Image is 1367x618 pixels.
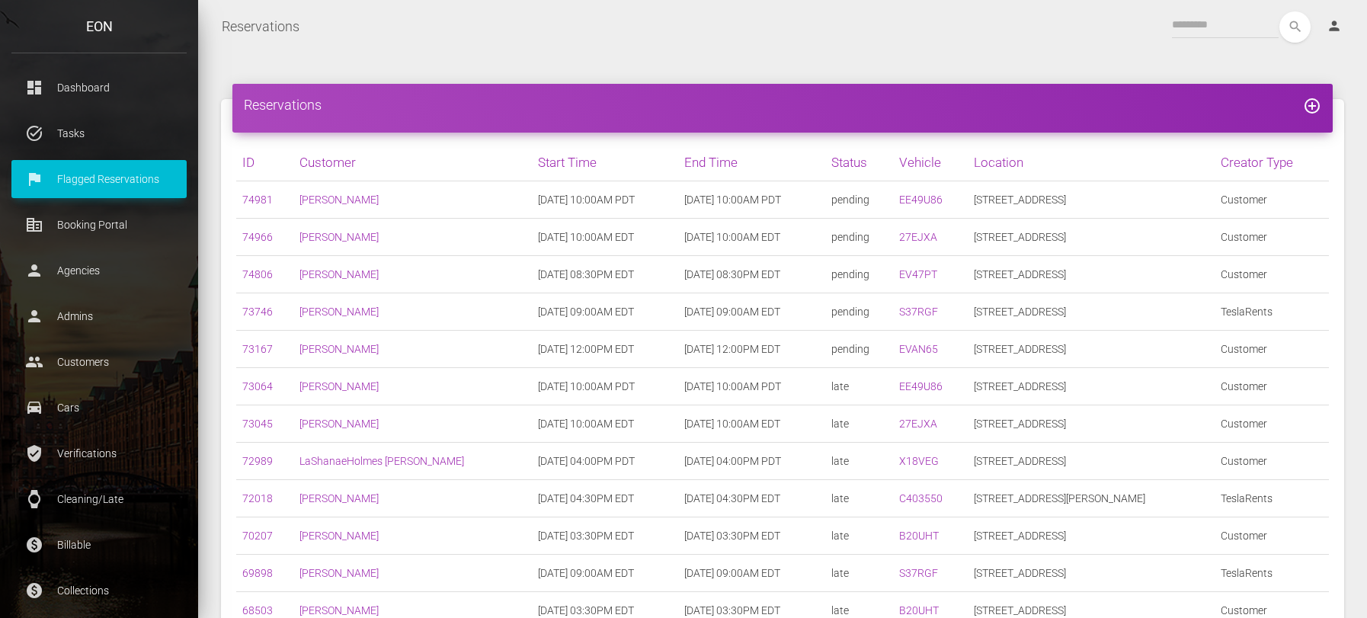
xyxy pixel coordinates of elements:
[1215,331,1329,368] td: Customer
[1215,181,1329,219] td: Customer
[11,160,187,198] a: flag Flagged Reservations
[899,455,939,467] a: X18VEG
[1303,97,1321,115] i: add_circle_outline
[678,293,825,331] td: [DATE] 09:00AM EDT
[1215,555,1329,592] td: TeslaRents
[299,418,379,430] a: [PERSON_NAME]
[1215,219,1329,256] td: Customer
[242,567,273,579] a: 69898
[825,219,893,256] td: pending
[11,526,187,564] a: paid Billable
[23,351,175,373] p: Customers
[1215,144,1329,181] th: Creator Type
[23,442,175,465] p: Verifications
[899,567,938,579] a: S37RGF
[899,530,939,542] a: B20UHT
[899,380,943,392] a: EE49U86
[532,219,679,256] td: [DATE] 10:00AM EDT
[1215,368,1329,405] td: Customer
[678,517,825,555] td: [DATE] 03:30PM EDT
[532,256,679,293] td: [DATE] 08:30PM EDT
[968,293,1215,331] td: [STREET_ADDRESS]
[825,555,893,592] td: late
[23,168,175,191] p: Flagged Reservations
[299,194,379,206] a: [PERSON_NAME]
[532,405,679,443] td: [DATE] 10:00AM EDT
[1303,97,1321,113] a: add_circle_outline
[299,268,379,280] a: [PERSON_NAME]
[899,268,937,280] a: EV47PT
[825,293,893,331] td: pending
[825,144,893,181] th: Status
[1315,11,1356,42] a: person
[1279,11,1311,43] button: search
[23,579,175,602] p: Collections
[242,343,273,355] a: 73167
[1215,443,1329,480] td: Customer
[968,443,1215,480] td: [STREET_ADDRESS]
[825,443,893,480] td: late
[899,194,943,206] a: EE49U86
[244,95,1321,114] h4: Reservations
[532,555,679,592] td: [DATE] 09:00AM EDT
[899,343,938,355] a: EVAN65
[299,380,379,392] a: [PERSON_NAME]
[23,305,175,328] p: Admins
[242,492,273,504] a: 72018
[678,219,825,256] td: [DATE] 10:00AM EDT
[968,405,1215,443] td: [STREET_ADDRESS]
[11,297,187,335] a: person Admins
[242,530,273,542] a: 70207
[678,368,825,405] td: [DATE] 10:00AM PDT
[678,405,825,443] td: [DATE] 10:00AM EDT
[678,555,825,592] td: [DATE] 09:00AM EDT
[678,331,825,368] td: [DATE] 12:00PM EDT
[825,181,893,219] td: pending
[899,492,943,504] a: C403550
[299,530,379,542] a: [PERSON_NAME]
[242,268,273,280] a: 74806
[1215,256,1329,293] td: Customer
[968,555,1215,592] td: [STREET_ADDRESS]
[968,181,1215,219] td: [STREET_ADDRESS]
[11,572,187,610] a: paid Collections
[299,492,379,504] a: [PERSON_NAME]
[23,259,175,282] p: Agencies
[825,256,893,293] td: pending
[1215,480,1329,517] td: TeslaRents
[532,368,679,405] td: [DATE] 10:00AM PDT
[299,343,379,355] a: [PERSON_NAME]
[532,144,679,181] th: Start Time
[11,343,187,381] a: people Customers
[532,480,679,517] td: [DATE] 04:30PM EDT
[242,231,273,243] a: 74966
[299,455,464,467] a: LaShanaeHolmes [PERSON_NAME]
[1215,293,1329,331] td: TeslaRents
[968,256,1215,293] td: [STREET_ADDRESS]
[825,517,893,555] td: late
[222,8,299,46] a: Reservations
[242,455,273,467] a: 72989
[968,480,1215,517] td: [STREET_ADDRESS][PERSON_NAME]
[899,418,937,430] a: 27EJXA
[899,231,937,243] a: 27EJXA
[11,114,187,152] a: task_alt Tasks
[968,144,1215,181] th: Location
[678,144,825,181] th: End Time
[825,331,893,368] td: pending
[1215,517,1329,555] td: Customer
[532,181,679,219] td: [DATE] 10:00AM PDT
[11,206,187,244] a: corporate_fare Booking Portal
[23,122,175,145] p: Tasks
[532,517,679,555] td: [DATE] 03:30PM EDT
[293,144,531,181] th: Customer
[23,213,175,236] p: Booking Portal
[532,443,679,480] td: [DATE] 04:00PM PDT
[825,368,893,405] td: late
[242,604,273,616] a: 68503
[299,604,379,616] a: [PERSON_NAME]
[242,306,273,318] a: 73746
[23,488,175,511] p: Cleaning/Late
[899,604,939,616] a: B20UHT
[11,389,187,427] a: drive_eta Cars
